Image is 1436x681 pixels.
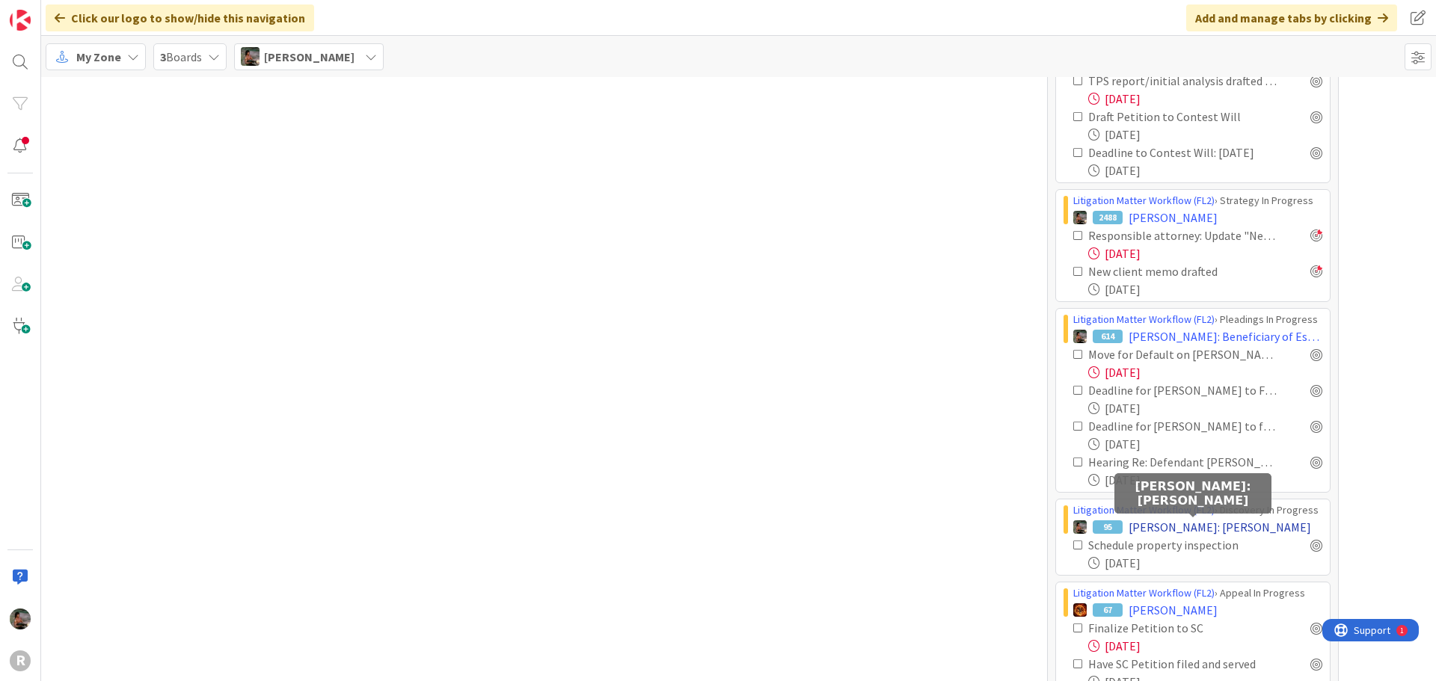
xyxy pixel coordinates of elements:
span: [PERSON_NAME]: [PERSON_NAME] [1129,518,1311,536]
div: 614 [1093,330,1123,343]
span: My Zone [76,48,121,66]
div: Draft Petition to Contest Will [1088,108,1269,126]
div: Deadline for [PERSON_NAME] to file responsive pleadings: 9/25 [1088,417,1277,435]
div: [DATE] [1088,90,1322,108]
div: Schedule property inspection [1088,536,1268,554]
div: Move for Default on [PERSON_NAME] [1088,345,1277,363]
span: [PERSON_NAME] [1129,601,1218,619]
div: Deadline for [PERSON_NAME] to File Responsive Pleadings [1088,381,1277,399]
a: Litigation Matter Workflow (FL2) [1073,586,1215,600]
img: MW [1073,330,1087,343]
div: [DATE] [1088,435,1322,453]
div: Hearing Re: Defendant [PERSON_NAME]'s Motion to Set Aside [DATE]2pm [1088,453,1277,471]
div: [DATE] [1088,126,1322,144]
a: Litigation Matter Workflow (FL2) [1073,312,1215,326]
div: [DATE] [1088,280,1322,298]
div: [DATE] [1088,554,1322,572]
a: Litigation Matter Workflow (FL2) [1073,194,1215,207]
div: 95 [1093,520,1123,534]
div: › Strategy In Progress [1073,193,1322,209]
div: [DATE] [1088,637,1322,655]
span: [PERSON_NAME]: Beneficiary of Estate [1129,327,1322,345]
div: [DATE] [1088,471,1322,489]
span: [PERSON_NAME] [1129,209,1218,227]
h5: [PERSON_NAME]: [PERSON_NAME] [1120,479,1265,508]
img: MW [10,608,31,629]
div: 2488 [1093,211,1123,224]
div: Click our logo to show/hide this navigation [46,4,314,31]
img: TR [1073,603,1087,617]
div: 1 [78,6,82,18]
div: [DATE] [1088,363,1322,381]
a: Litigation Matter Workflow (FL2) [1073,503,1215,517]
div: R [10,650,31,671]
div: › Pleadings In Progress [1073,312,1322,327]
div: Have SC Petition filed and served [1088,655,1277,673]
div: Add and manage tabs by clicking [1186,4,1397,31]
img: MW [241,47,260,66]
div: [DATE] [1088,161,1322,179]
div: [DATE] [1088,244,1322,262]
div: TPS report/initial analysis drafted and saved to file [1088,72,1277,90]
div: Deadline to Contest Will: [DATE] [1088,144,1276,161]
span: Boards [160,48,202,66]
div: 67 [1093,603,1123,617]
img: MW [1073,520,1087,534]
div: [DATE] [1088,399,1322,417]
img: MW [1073,211,1087,224]
span: [PERSON_NAME] [264,48,355,66]
span: Support [31,2,68,20]
div: New client memo drafted [1088,262,1258,280]
b: 3 [160,49,166,64]
div: › Appeal In Progress [1073,585,1322,601]
img: Visit kanbanzone.com [10,10,31,31]
div: Finalize Petition to SC [1088,619,1251,637]
div: › Discovery In Progress [1073,502,1322,518]
div: Responsible attorney: Update "Next Deadline" field on this card (if applicable) [1088,227,1277,244]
